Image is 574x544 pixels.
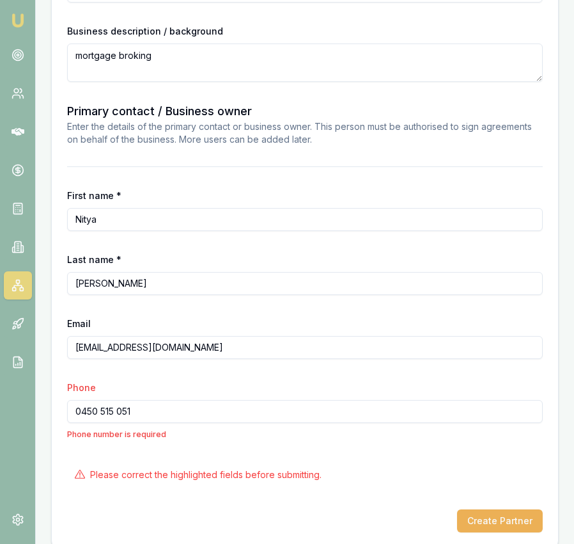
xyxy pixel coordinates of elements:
p: Phone number is required [67,428,543,440]
label: Last name * [67,254,121,265]
label: Business description / background [67,26,223,36]
img: emu-icon-u.png [10,13,26,28]
p: Enter the details of the primary contact or business owner. This person must be authorised to sig... [67,120,543,146]
textarea: mortgage broking [67,44,543,82]
label: Email [67,318,91,329]
button: Create Partner [457,509,543,532]
label: First name * [67,190,121,201]
label: Phone [67,382,96,393]
p: Please correct the highlighted fields before submitting. [90,468,322,481]
input: 0431 234 567 [67,400,543,423]
h3: Primary contact / Business owner [67,102,543,120]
